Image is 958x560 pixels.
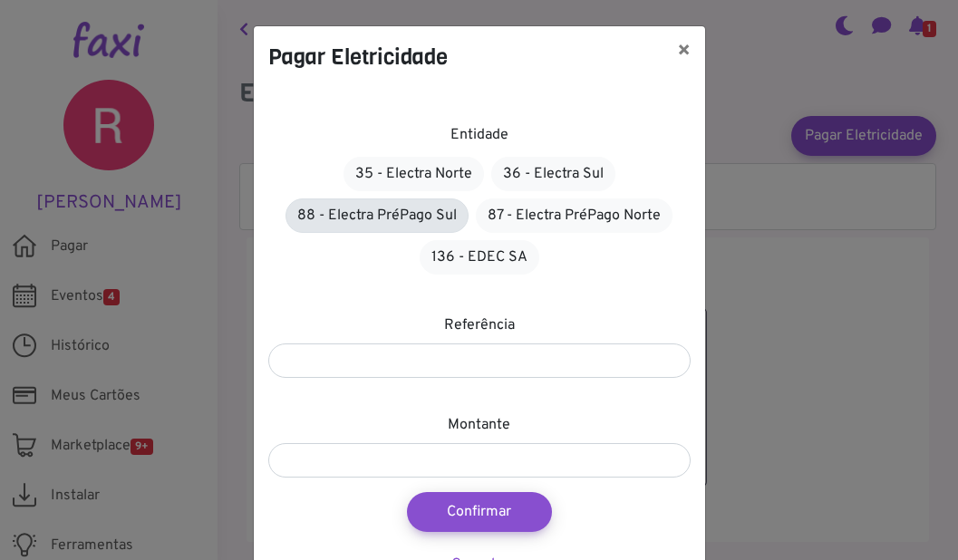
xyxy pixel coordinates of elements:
label: Referência [444,314,515,336]
a: 35 - Electra Norte [344,157,484,191]
label: Montante [448,414,510,436]
button: × [663,26,705,77]
a: 36 - Electra Sul [491,157,615,191]
a: 87 - Electra PréPago Norte [476,198,673,233]
a: 136 - EDEC SA [420,240,539,275]
button: Confirmar [407,492,552,532]
label: Entidade [450,124,508,146]
h4: Pagar Eletricidade [268,41,448,73]
a: 88 - Electra PréPago Sul [285,198,469,233]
